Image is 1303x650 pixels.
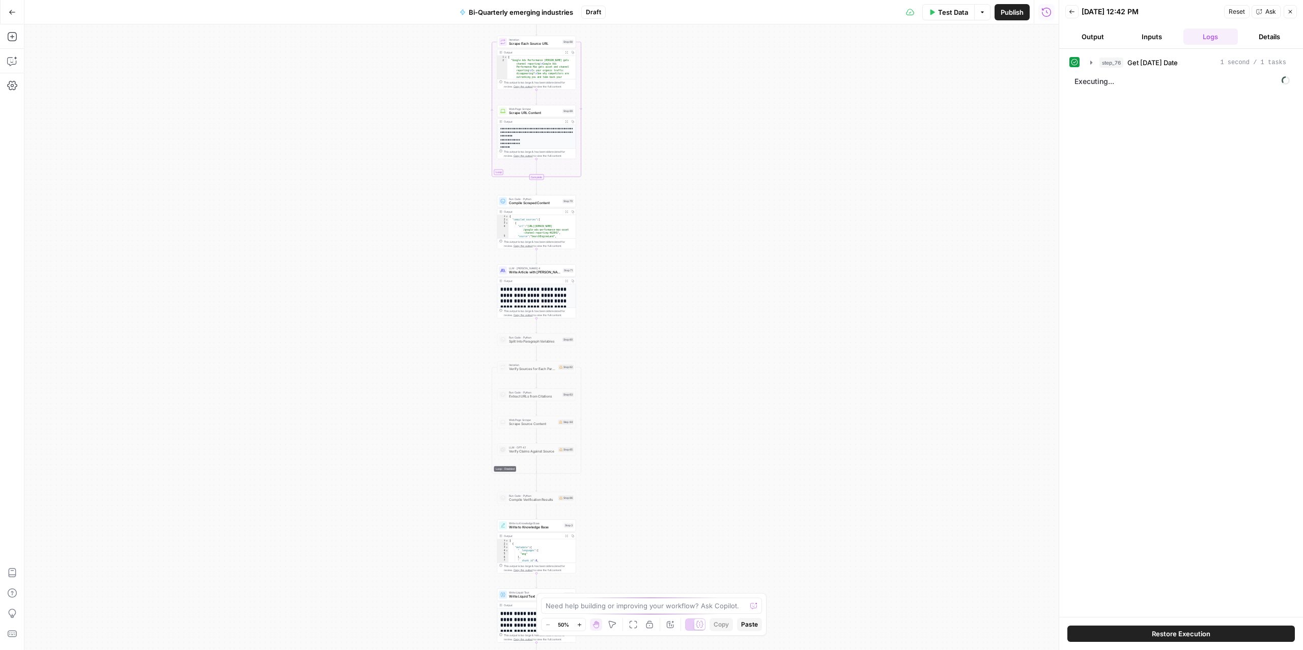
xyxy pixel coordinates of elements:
[497,218,508,222] div: 2
[586,8,601,17] span: Draft
[454,4,579,20] button: Bi-Quarterly emerging industries
[1265,7,1276,16] span: Ask
[1099,58,1123,68] span: step_76
[497,235,508,238] div: 5
[497,443,576,456] div: LLM · GPT-4.1Verify Claims Against SourceStep 65
[497,549,508,553] div: 4
[514,244,533,247] span: Copy the output
[509,41,560,46] span: Scrape Each Source URL
[1242,29,1297,45] button: Details
[558,419,574,425] div: Step 64
[922,4,974,20] button: Test Data
[995,4,1030,20] button: Publish
[504,150,574,158] div: This output is too large & has been abbreviated for review. to view the full content.
[509,445,556,449] span: LLM · GPT-4.1
[497,333,576,346] div: Run Code · PythonSplit Into Paragraph VariablesStep 60
[564,592,574,597] div: Step 6
[504,50,562,54] div: Output
[714,620,729,629] span: Copy
[504,603,562,607] div: Output
[497,174,576,180] div: Complete
[564,523,574,528] div: Step 3
[509,449,556,454] span: Verify Claims Against Source
[514,569,533,572] span: Copy the output
[737,618,762,631] button: Paste
[504,633,574,641] div: This output is too large & has been abbreviated for review. to view the full content.
[497,543,508,546] div: 2
[497,55,507,59] div: 1
[497,215,508,218] div: 1
[497,59,507,582] div: 2
[1229,7,1245,16] span: Reset
[1183,29,1238,45] button: Logs
[536,249,537,264] g: Edge from step_70 to step_71
[497,225,508,235] div: 4
[509,363,556,367] span: Iteration
[1127,58,1178,68] span: Get [DATE] Date
[504,309,574,317] div: This output is too large & has been abbreviated for review. to view the full content.
[536,346,537,361] g: Edge from step_60 to step_62
[497,221,508,225] div: 3
[497,519,576,573] div: Write to Knowledge BaseWrite to Knowledge BaseStep 3Output[ { "metadata":{ "__languages":[ "eng" ...
[536,319,537,333] g: Edge from step_71 to step_60
[509,38,560,42] span: Iteration
[536,429,537,443] g: Edge from step_64 to step_65
[1124,29,1179,45] button: Inputs
[562,109,574,114] div: Step 69
[509,107,560,111] span: Web Page Scrape
[536,21,537,36] g: Edge from step_67 to step_68
[509,394,560,399] span: Extract URLs from Citations
[504,534,562,538] div: Output
[504,80,574,89] div: This output is too large & has been abbreviated for review. to view the full content.
[1067,626,1295,642] button: Restore Execution
[509,421,556,427] span: Scrape Source Content
[536,574,537,588] g: Edge from step_3 to step_6
[497,559,508,562] div: 7
[509,497,556,502] span: Compile Verification Results
[1084,54,1292,71] button: 1 second / 1 tasks
[469,7,573,17] span: Bi-Quarterly emerging industries
[509,418,556,422] span: Web Page Scrape
[1252,5,1281,18] button: Ask
[1152,629,1210,639] span: Restore Execution
[514,638,533,641] span: Copy the output
[536,90,537,105] g: Edge from step_68 to step_69
[505,549,508,553] span: Toggle code folding, rows 4 through 6
[562,199,574,204] div: Step 70
[1001,7,1024,17] span: Publish
[514,314,533,317] span: Copy the output
[504,564,574,572] div: This output is too large & has been abbreviated for review. to view the full content.
[509,335,560,340] span: Run Code · Python
[509,521,562,525] span: Write to Knowledge Base
[504,210,562,214] div: Output
[562,392,574,397] div: Step 63
[497,388,576,401] div: Run Code · PythonExtract URLs from CitationsStep 63
[558,364,574,370] div: Step 62
[536,471,537,492] g: Edge from step_62-iteration-end to step_66
[509,110,560,116] span: Scrape URL Content
[509,594,562,599] span: Write Liquid Text
[504,240,574,248] div: This output is too large & has been abbreviated for review. to view the full content.
[504,55,507,59] span: Toggle code folding, rows 1 through 3
[514,154,533,157] span: Copy the output
[497,36,576,90] div: LoopIterationScrape Each Source URLStep 68Output[ "Google Ads Performance [PERSON_NAME] gets asse...
[529,174,544,180] div: Complete
[1224,5,1250,18] button: Reset
[558,495,574,500] div: Step 66
[504,120,562,124] div: Output
[497,546,508,549] div: 3
[563,268,574,273] div: Step 71
[562,40,574,44] div: Step 68
[505,539,508,543] span: Toggle code folding, rows 1 through 13
[562,337,574,342] div: Step 60
[509,266,561,270] span: LLM · [PERSON_NAME] 4
[509,197,560,201] span: Run Code · Python
[505,218,508,222] span: Toggle code folding, rows 2 through 9
[558,447,574,452] div: Step 65
[509,201,560,206] span: Compile Scraped Content
[505,543,508,546] span: Toggle code folding, rows 2 through 12
[497,539,508,543] div: 1
[504,279,562,283] div: Output
[509,390,560,394] span: Run Code · Python
[938,7,968,17] span: Test Data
